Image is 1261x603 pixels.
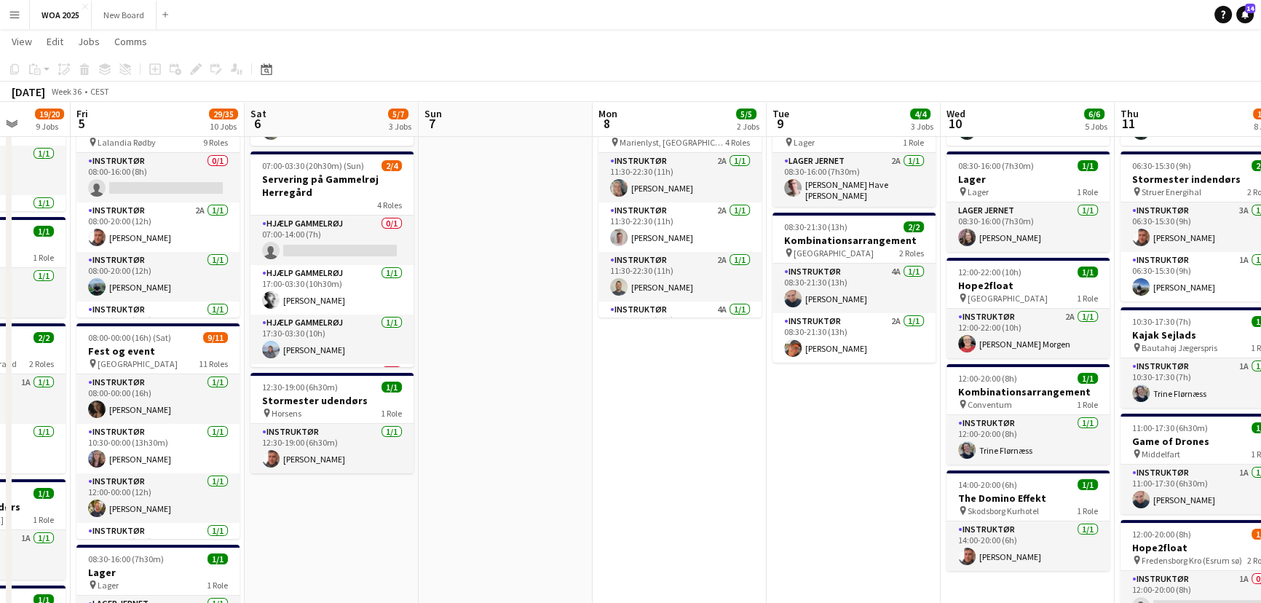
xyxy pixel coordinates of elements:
span: Jobs [78,35,100,48]
a: Jobs [72,32,106,51]
span: Comms [114,35,147,48]
div: [DATE] [12,84,45,99]
span: Week 36 [48,86,84,97]
div: CEST [90,86,109,97]
a: Edit [41,32,69,51]
a: Comms [108,32,153,51]
span: View [12,35,32,48]
button: New Board [92,1,157,29]
span: Edit [47,35,63,48]
button: WOA 2025 [30,1,92,29]
span: 14 [1245,4,1255,13]
a: 14 [1236,6,1254,23]
a: View [6,32,38,51]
